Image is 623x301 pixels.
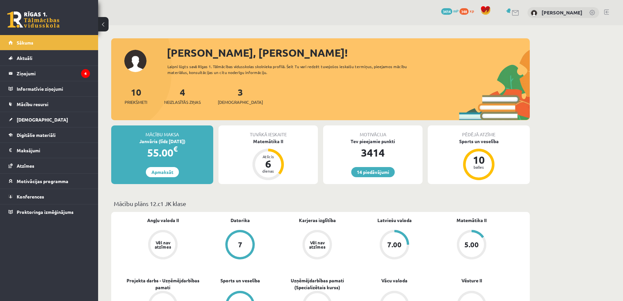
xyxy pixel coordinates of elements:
[218,138,318,181] a: Matemātika II Atlicis 6 dienas
[17,117,68,122] span: [DEMOGRAPHIC_DATA]
[125,99,147,105] span: Priekšmeti
[9,66,90,81] a: Ziņojumi4
[17,209,74,215] span: Proktoringa izmēģinājums
[9,143,90,158] a: Maksājumi
[441,8,452,15] span: 3414
[356,230,433,261] a: 7.00
[470,8,474,13] span: xp
[469,155,489,165] div: 10
[258,169,278,173] div: dienas
[428,138,530,181] a: Sports un veselība 10 balles
[146,167,179,177] a: Apmaksāt
[542,9,582,16] a: [PERSON_NAME]
[17,55,32,61] span: Aktuāli
[124,277,201,291] a: Projekta darbs - Uzņēmējdarbības pamati
[111,125,213,138] div: Mācību maksa
[125,86,147,105] a: 10Priekšmeti
[323,125,423,138] div: Motivācija
[9,127,90,142] a: Digitālie materiāli
[323,145,423,160] div: 3414
[279,230,356,261] a: Vēl nav atzīmes
[441,8,459,13] a: 3414 mP
[9,112,90,127] a: [DEMOGRAPHIC_DATA]
[17,178,68,184] span: Motivācijas programma
[531,10,537,16] img: Kristaps Dāvis Gailītis
[9,204,90,219] a: Proktoringa izmēģinājums
[351,167,395,177] a: 14 piedāvājumi
[459,8,469,15] span: 348
[164,99,201,105] span: Neizlasītās ziņas
[9,35,90,50] a: Sākums
[17,194,44,199] span: Konferences
[308,240,326,249] div: Vēl nav atzīmes
[17,40,33,46] span: Sākums
[201,230,279,261] a: 7
[17,81,90,96] legend: Informatīvie ziņojumi
[433,230,510,261] a: 5.00
[453,8,459,13] span: mP
[9,81,90,96] a: Informatīvie ziņojumi
[17,66,90,81] legend: Ziņojumi
[279,277,356,291] a: Uzņēmējdarbības pamati (Specializētais kurss)
[218,86,263,105] a: 3[DEMOGRAPHIC_DATA]
[231,217,250,224] a: Datorika
[457,217,487,224] a: Matemātika II
[17,163,34,169] span: Atzīmes
[377,217,412,224] a: Latviešu valoda
[258,155,278,159] div: Atlicis
[17,101,48,107] span: Mācību resursi
[114,199,527,208] p: Mācību plāns 12.c1 JK klase
[173,144,178,154] span: €
[167,64,419,75] div: Laipni lūgts savā Rīgas 1. Tālmācības vidusskolas skolnieka profilā. Šeit Tu vari redzēt tuvojošo...
[220,277,260,284] a: Sports un veselība
[461,277,482,284] a: Vēsture II
[111,138,213,145] div: Janvāris (līdz [DATE])
[147,217,179,224] a: Angļu valoda II
[124,230,201,261] a: Vēl nav atzīmes
[464,241,479,248] div: 5.00
[459,8,477,13] a: 348 xp
[299,217,336,224] a: Karjeras izglītība
[17,132,56,138] span: Digitālie materiāli
[81,69,90,78] i: 4
[381,277,407,284] a: Vācu valoda
[428,138,530,145] div: Sports un veselība
[218,125,318,138] div: Tuvākā ieskaite
[387,241,402,248] div: 7.00
[469,165,489,169] div: balles
[238,241,242,248] div: 7
[9,97,90,112] a: Mācību resursi
[111,145,213,160] div: 55.00
[218,99,263,105] span: [DEMOGRAPHIC_DATA]
[428,125,530,138] div: Pēdējā atzīme
[218,138,318,145] div: Matemātika II
[164,86,201,105] a: 4Neizlasītās ziņas
[7,11,60,28] a: Rīgas 1. Tālmācības vidusskola
[323,138,423,145] div: Tev pieejamie punkti
[258,159,278,169] div: 6
[9,174,90,189] a: Motivācijas programma
[17,143,90,158] legend: Maksājumi
[9,189,90,204] a: Konferences
[9,50,90,66] a: Aktuāli
[167,45,530,61] div: [PERSON_NAME], [PERSON_NAME]!
[154,240,172,249] div: Vēl nav atzīmes
[9,158,90,173] a: Atzīmes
